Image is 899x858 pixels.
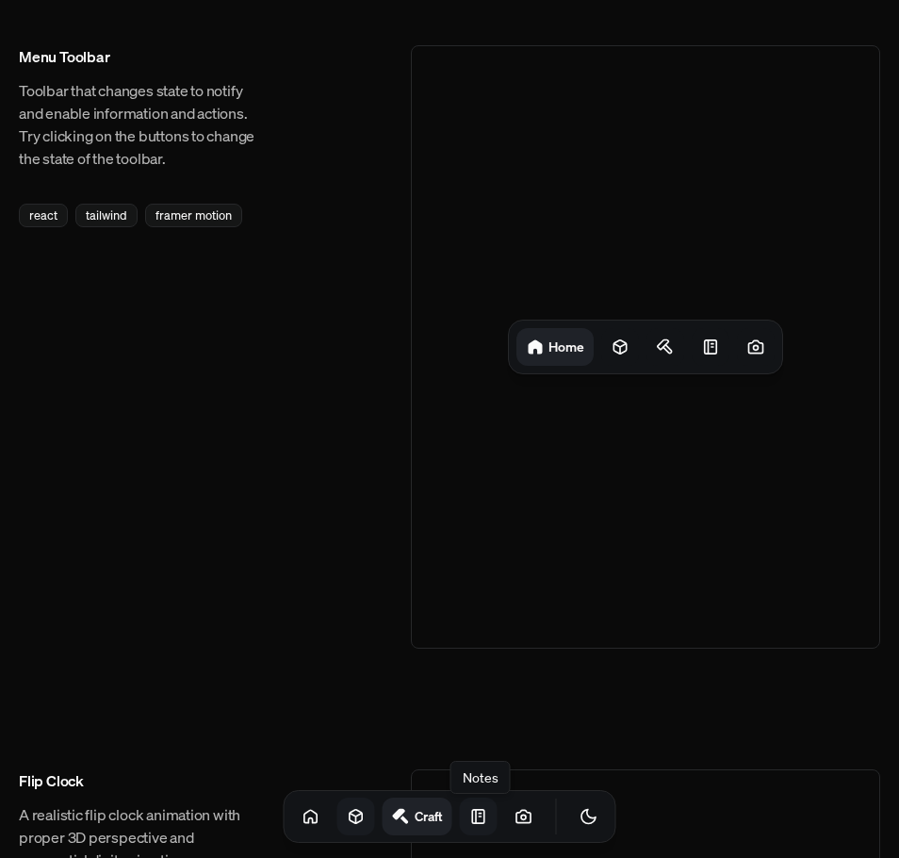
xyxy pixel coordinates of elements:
[383,798,452,835] a: Craft
[19,79,260,170] p: Toolbar that changes state to notify and enable information and actions. Try clicking on the butt...
[463,768,499,786] span: Notes
[570,798,608,835] button: Toggle Theme
[415,807,443,825] h1: Craft
[19,204,68,227] div: react
[19,769,260,792] h3: Flip Clock
[75,204,138,227] div: tailwind
[19,45,260,68] h3: Menu Toolbar
[145,204,242,227] div: framer motion
[548,338,584,355] h1: Home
